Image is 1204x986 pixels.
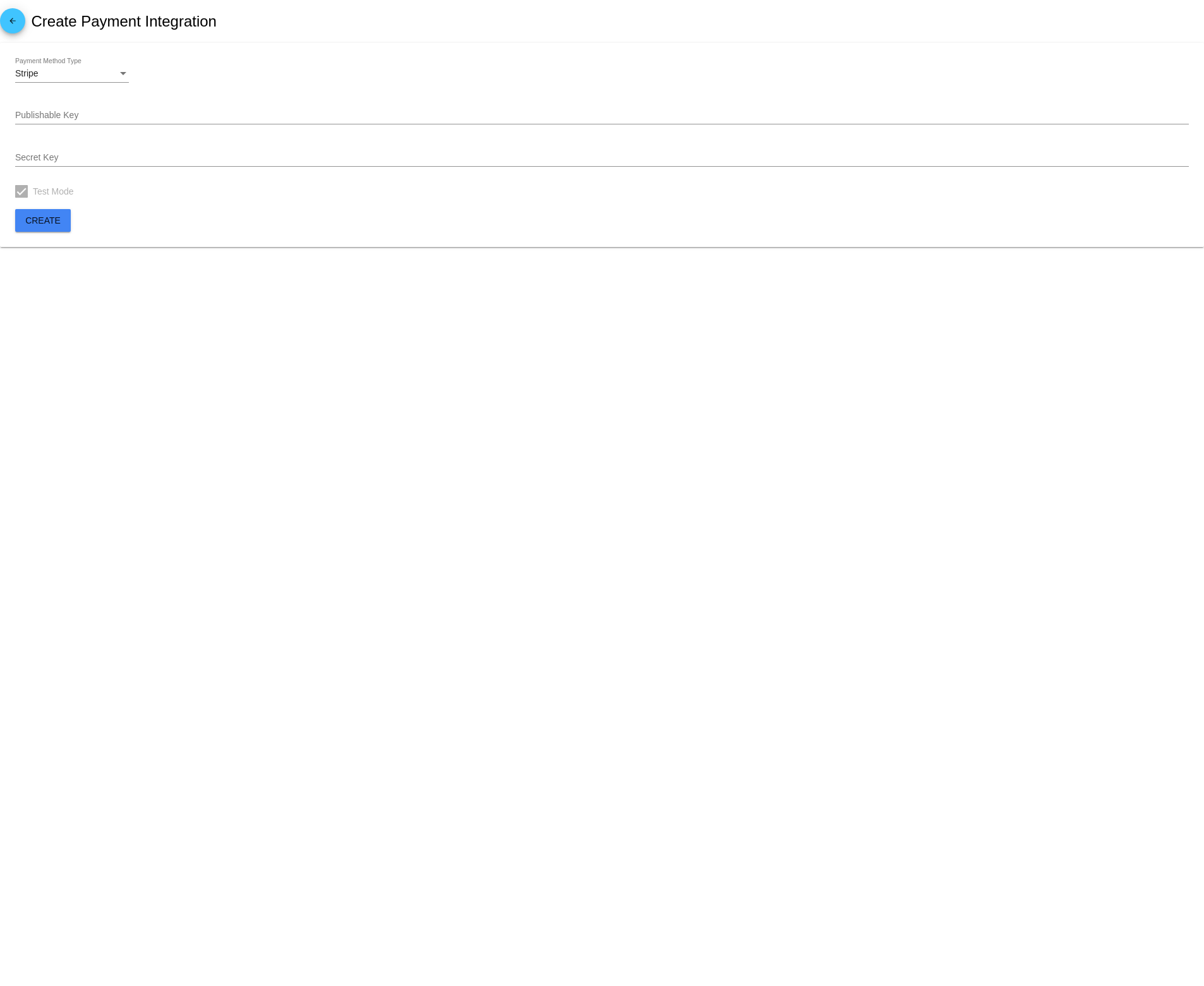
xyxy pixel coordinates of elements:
[33,184,74,199] span: Test Mode
[15,68,39,78] span: Stripe
[31,13,217,30] h2: Create Payment Integration
[15,111,1189,121] input: Publishable Key
[15,209,71,232] button: Create
[25,215,61,225] span: Create
[5,16,20,32] mat-icon: arrow_back
[15,69,129,79] mat-select: Payment Method Type
[15,153,1189,163] input: Secret Key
